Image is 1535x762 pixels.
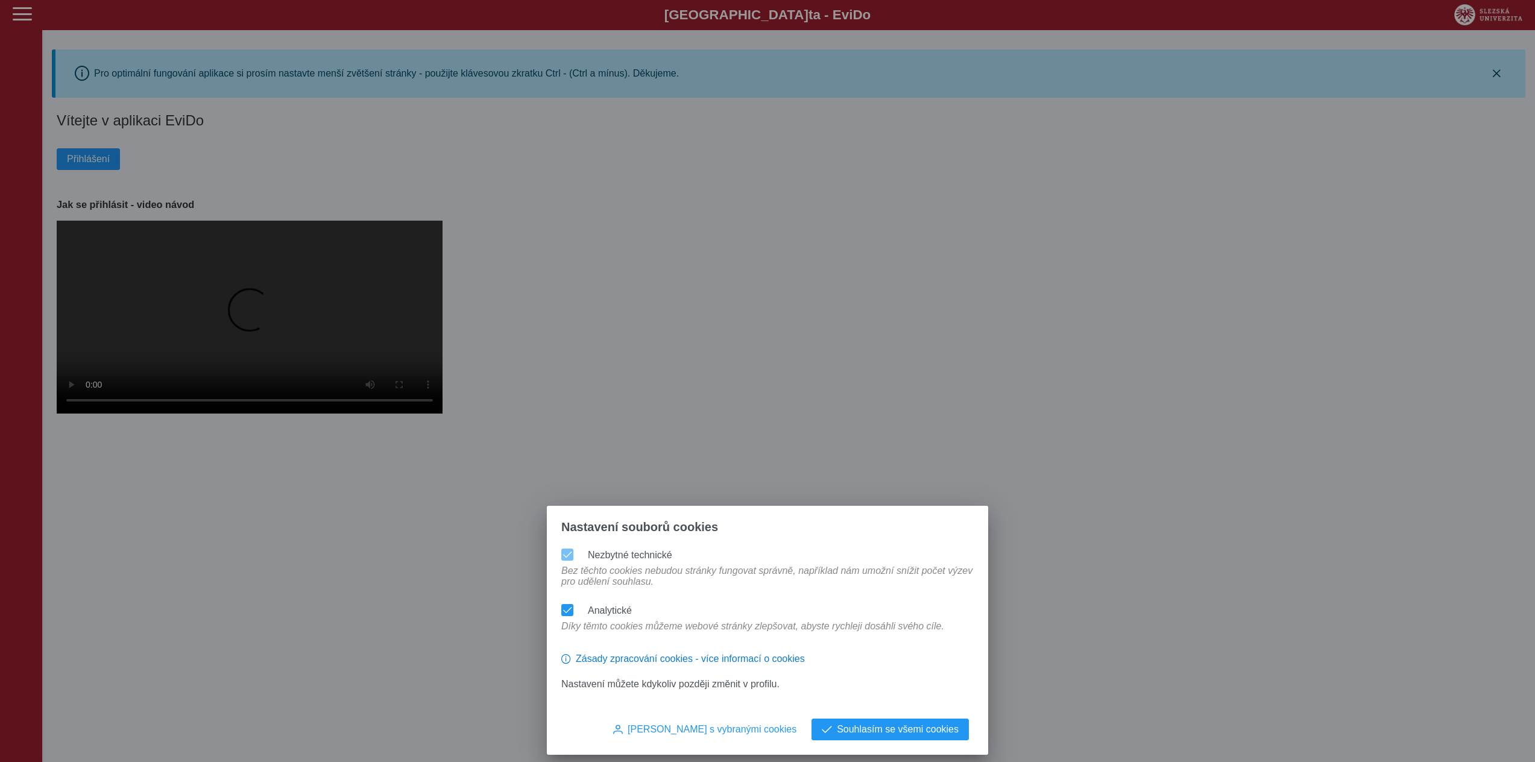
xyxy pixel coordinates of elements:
[561,649,805,669] button: Zásady zpracování cookies - více informací o cookies
[628,724,796,735] span: [PERSON_NAME] s vybranými cookies
[588,605,632,616] label: Analytické
[576,653,805,664] span: Zásady zpracování cookies - více informací o cookies
[837,724,959,735] span: Souhlasím se všemi cookies
[561,679,974,690] p: Nastavení můžete kdykoliv později změnit v profilu.
[561,658,805,669] a: Zásady zpracování cookies - více informací o cookies
[812,719,969,740] button: Souhlasím se všemi cookies
[603,719,807,740] button: [PERSON_NAME] s vybranými cookies
[588,550,672,560] label: Nezbytné technické
[556,621,949,644] div: Díky těmto cookies můžeme webové stránky zlepšovat, abyste rychleji dosáhli svého cíle.
[561,520,718,534] span: Nastavení souborů cookies
[556,565,979,599] div: Bez těchto cookies nebudou stránky fungovat správně, například nám umožní snížit počet výzev pro ...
